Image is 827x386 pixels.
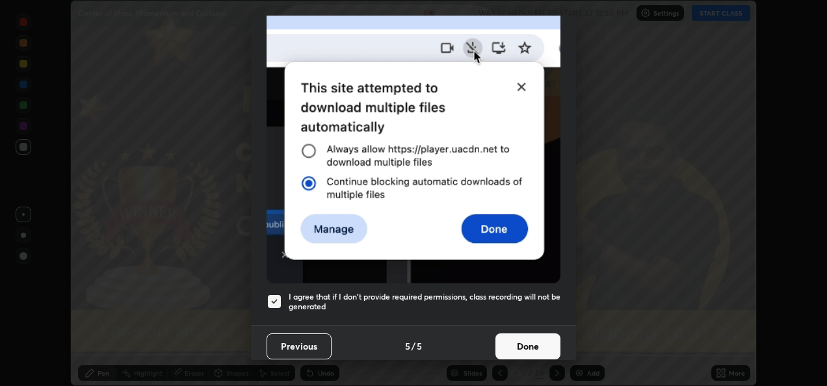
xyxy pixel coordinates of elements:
[289,292,560,312] h5: I agree that if I don't provide required permissions, class recording will not be generated
[405,339,410,353] h4: 5
[417,339,422,353] h4: 5
[495,333,560,359] button: Done
[267,333,332,359] button: Previous
[412,339,415,353] h4: /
